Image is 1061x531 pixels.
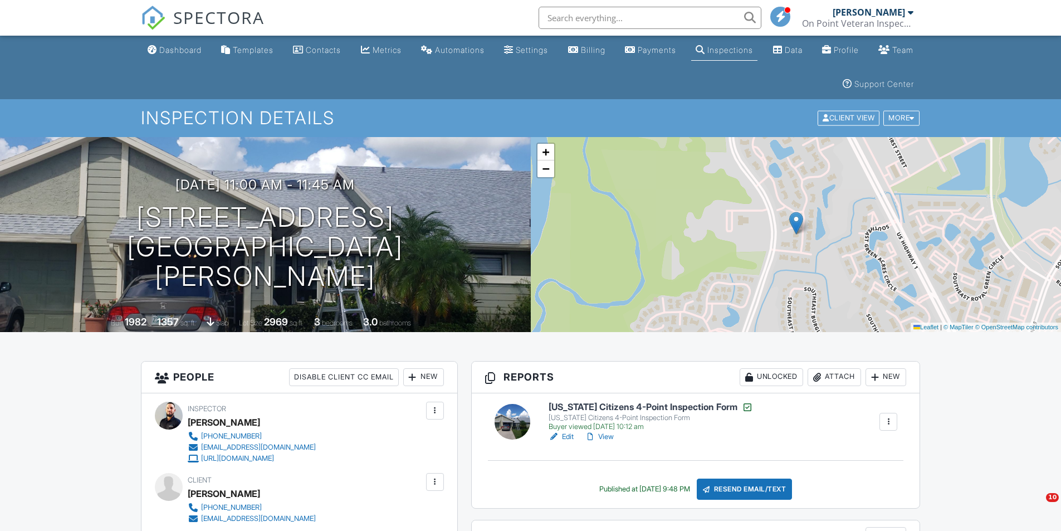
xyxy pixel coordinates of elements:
div: Metrics [373,45,402,55]
span: 10 [1046,493,1059,502]
div: 1982 [125,316,146,328]
a: Leaflet [913,324,938,330]
div: Unlocked [740,368,803,386]
div: New [866,368,906,386]
span: Inspector [188,405,226,413]
iframe: Intercom live chat [1023,493,1050,520]
a: Contacts [289,40,345,61]
span: sq. ft. [180,319,196,327]
div: Support Center [854,79,914,89]
div: 2969 [264,316,288,328]
a: Zoom in [537,144,554,160]
span: Client [188,476,212,484]
div: On Point Veteran Inspections LLC [802,18,913,29]
a: © OpenStreetMap contributors [975,324,1058,330]
div: Resend Email/Text [697,479,793,500]
div: Settings [516,45,548,55]
span: slab [216,319,228,327]
div: [URL][DOMAIN_NAME] [201,454,274,463]
div: 3.0 [363,316,378,328]
a: Inspections [691,40,757,61]
h6: [US_STATE] Citizens 4-Point Inspection Form [549,402,753,413]
span: − [542,162,549,176]
a: © MapTiler [943,324,974,330]
img: Marker [789,212,803,235]
div: [PHONE_NUMBER] [201,432,262,441]
div: [EMAIL_ADDRESS][DOMAIN_NAME] [201,443,316,452]
span: bathrooms [379,319,411,327]
a: Support Center [838,74,918,95]
div: Team [892,45,913,55]
a: SPECTORA [141,15,265,38]
div: Disable Client CC Email [289,368,399,386]
span: bedrooms [322,319,353,327]
div: [PHONE_NUMBER] [201,503,262,512]
a: [US_STATE] Citizens 4-Point Inspection Form [US_STATE] Citizens 4-Point Inspection Form Buyer vie... [549,402,753,432]
span: Built [111,319,123,327]
div: Attach [808,368,861,386]
a: [EMAIL_ADDRESS][DOMAIN_NAME] [188,513,316,524]
a: Zoom out [537,160,554,177]
div: New [403,368,444,386]
div: [PERSON_NAME] [188,414,260,431]
div: [PERSON_NAME] [188,485,260,502]
h1: [STREET_ADDRESS] [GEOGRAPHIC_DATA][PERSON_NAME] [18,203,513,291]
div: Client View [818,111,879,126]
a: Billing [564,40,610,61]
h3: People [141,362,457,393]
div: Payments [638,45,676,55]
div: Inspections [707,45,753,55]
a: Edit [549,431,574,442]
div: Data [785,45,803,55]
input: Search everything... [539,7,761,29]
img: The Best Home Inspection Software - Spectora [141,6,165,30]
div: Automations [435,45,485,55]
div: Profile [834,45,859,55]
h3: [DATE] 11:00 am - 11:45 am [175,177,355,192]
a: View [585,431,614,442]
a: Dashboard [143,40,206,61]
a: [PHONE_NUMBER] [188,431,316,442]
div: Buyer viewed [DATE] 10:12 am [549,422,753,431]
span: sq.ft. [290,319,304,327]
div: More [883,111,920,126]
a: Settings [500,40,552,61]
h3: Reports [472,362,920,393]
span: Lot Size [239,319,262,327]
a: [EMAIL_ADDRESS][DOMAIN_NAME] [188,442,316,453]
a: Payments [620,40,681,61]
span: SPECTORA [173,6,265,29]
span: | [940,324,942,330]
a: Team [874,40,918,61]
div: Templates [233,45,273,55]
a: Client View [816,113,882,121]
a: Metrics [356,40,406,61]
div: Contacts [306,45,341,55]
a: [PHONE_NUMBER] [188,502,316,513]
a: Company Profile [818,40,863,61]
span: + [542,145,549,159]
div: Published at [DATE] 9:48 PM [599,485,690,494]
div: [PERSON_NAME] [833,7,905,18]
div: 3 [314,316,320,328]
h1: Inspection Details [141,108,921,128]
div: Billing [581,45,605,55]
a: Data [769,40,807,61]
a: [URL][DOMAIN_NAME] [188,453,316,464]
div: [EMAIL_ADDRESS][DOMAIN_NAME] [201,514,316,523]
div: Dashboard [159,45,202,55]
a: Automations (Basic) [417,40,489,61]
a: Templates [217,40,278,61]
div: [US_STATE] Citizens 4-Point Inspection Form [549,413,753,422]
div: 1357 [157,316,179,328]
